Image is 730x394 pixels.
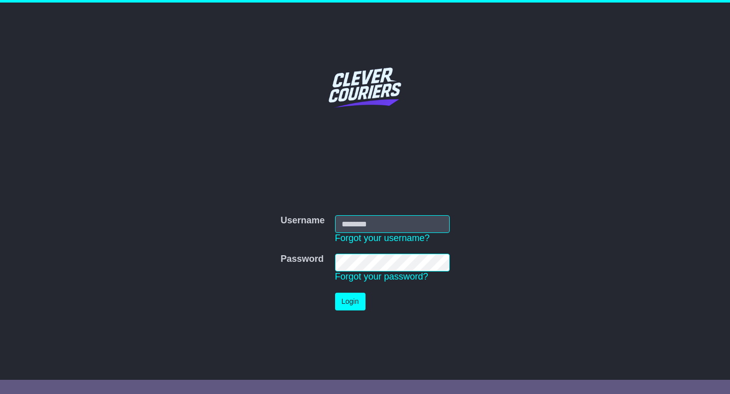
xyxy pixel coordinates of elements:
[335,271,428,282] a: Forgot your password?
[335,293,366,310] button: Login
[280,215,324,226] label: Username
[322,44,408,130] img: Clever Couriers
[280,254,323,265] label: Password
[335,233,430,243] a: Forgot your username?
